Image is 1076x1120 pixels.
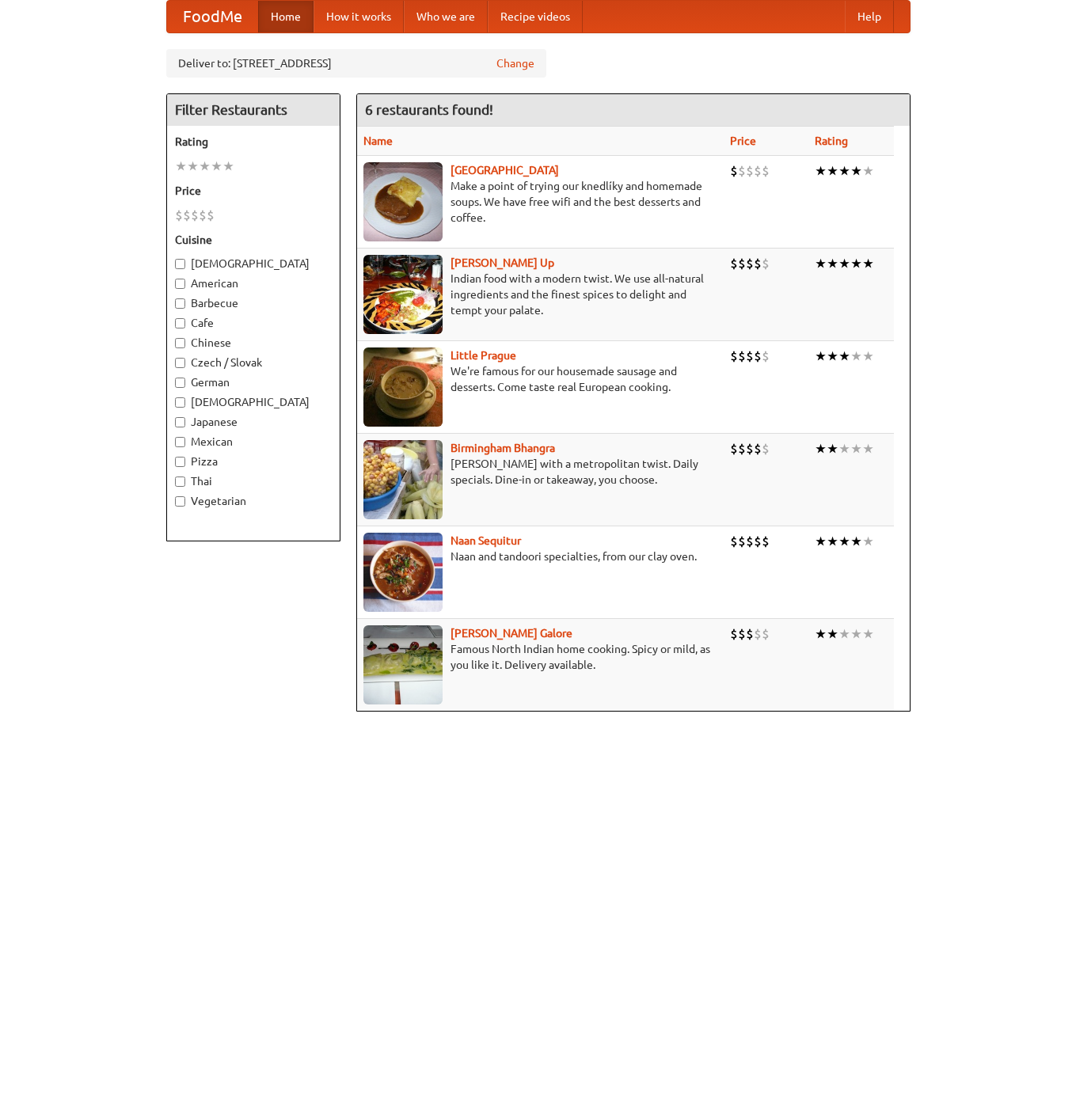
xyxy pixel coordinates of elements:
img: bhangra.jpg [363,440,443,519]
li: $ [730,533,738,550]
li: ★ [850,162,862,180]
a: Naan Sequitur [451,534,521,547]
input: Pizza [175,457,185,467]
label: Chinese [175,335,332,351]
li: ★ [838,347,850,365]
p: We're famous for our housemade sausage and desserts. Come taste real European cooking. [363,363,718,395]
a: Change [496,55,534,71]
label: Mexican [175,434,332,450]
p: Make a point of trying our knedlíky and homemade soups. We have free wifi and the best desserts a... [363,178,718,226]
p: Indian food with a modern twist. We use all-natural ingredients and the finest spices to delight ... [363,271,718,318]
label: [DEMOGRAPHIC_DATA] [175,394,332,410]
li: ★ [862,347,874,365]
li: $ [730,162,738,180]
li: ★ [211,158,222,175]
input: German [175,378,185,388]
li: $ [730,255,738,272]
li: ★ [862,533,874,550]
a: [GEOGRAPHIC_DATA] [451,164,559,177]
a: Birmingham Bhangra [451,442,555,454]
li: ★ [862,162,874,180]
label: Vegetarian [175,493,332,509]
input: Chinese [175,338,185,348]
li: $ [730,625,738,643]
h5: Price [175,183,332,199]
input: [DEMOGRAPHIC_DATA] [175,259,185,269]
li: $ [738,533,746,550]
label: American [175,275,332,291]
p: [PERSON_NAME] with a metropolitan twist. Daily specials. Dine-in or takeaway, you choose. [363,456,718,488]
li: ★ [862,440,874,457]
li: ★ [815,162,827,180]
label: Pizza [175,454,332,469]
li: ★ [827,347,838,365]
label: Barbecue [175,295,332,311]
li: ★ [827,162,838,180]
h5: Rating [175,134,332,150]
li: $ [730,347,738,365]
li: ★ [838,625,850,643]
ng-pluralize: 6 restaurants found! [365,102,493,117]
a: Name [363,135,393,147]
li: ★ [850,255,862,272]
input: Thai [175,476,185,487]
li: $ [183,207,191,224]
a: Home [258,1,314,32]
li: $ [191,207,199,224]
img: littleprague.jpg [363,347,443,427]
li: ★ [838,533,850,550]
input: Vegetarian [175,496,185,507]
a: Help [845,1,894,32]
li: $ [746,255,754,272]
li: $ [738,440,746,457]
input: American [175,279,185,289]
li: $ [754,347,762,365]
li: ★ [815,440,827,457]
li: $ [738,255,746,272]
li: ★ [222,158,234,175]
input: Japanese [175,417,185,427]
li: ★ [827,255,838,272]
li: $ [762,533,770,550]
li: ★ [827,625,838,643]
input: Cafe [175,318,185,328]
li: $ [754,533,762,550]
li: ★ [815,347,827,365]
a: Little Prague [451,349,516,362]
h5: Cuisine [175,232,332,248]
li: ★ [850,533,862,550]
h4: Filter Restaurants [167,94,340,126]
li: ★ [175,158,187,175]
li: $ [746,440,754,457]
p: Naan and tandoori specialties, from our clay oven. [363,549,718,564]
a: Recipe videos [488,1,583,32]
li: $ [754,162,762,180]
input: Czech / Slovak [175,358,185,368]
li: $ [746,625,754,643]
li: $ [730,440,738,457]
a: FoodMe [167,1,258,32]
img: czechpoint.jpg [363,162,443,241]
li: ★ [815,533,827,550]
li: $ [207,207,215,224]
li: $ [762,440,770,457]
li: ★ [815,625,827,643]
li: $ [754,625,762,643]
li: $ [762,255,770,272]
li: $ [754,440,762,457]
a: Who we are [404,1,488,32]
li: ★ [827,440,838,457]
li: $ [762,625,770,643]
a: [PERSON_NAME] Up [451,256,554,269]
li: ★ [199,158,211,175]
li: ★ [862,625,874,643]
li: $ [762,347,770,365]
a: [PERSON_NAME] Galore [451,627,572,640]
img: naansequitur.jpg [363,533,443,612]
img: currygalore.jpg [363,625,443,704]
li: $ [738,162,746,180]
